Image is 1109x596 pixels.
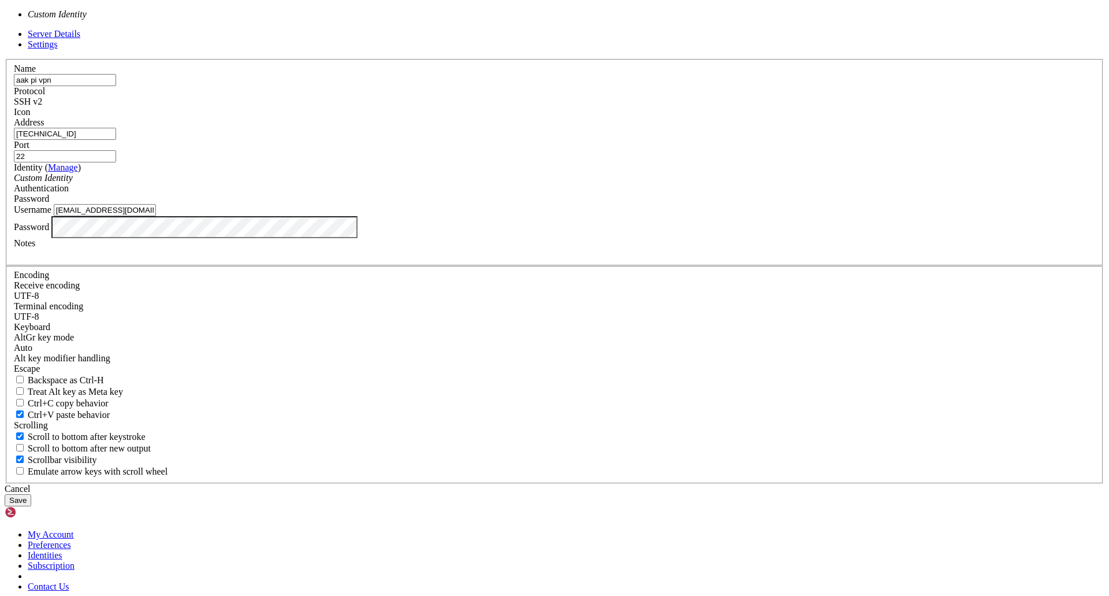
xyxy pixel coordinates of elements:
[14,332,74,342] label: Set the expected encoding for data received from the host. If the encodings do not match, visual ...
[14,301,83,311] label: The default terminal encoding. ISO-2022 enables character map translations (like graphics maps). ...
[28,398,109,408] span: Ctrl+C copy behavior
[28,540,71,550] a: Preferences
[14,322,50,332] label: Keyboard
[14,194,1095,204] div: Password
[28,582,69,591] a: Contact Us
[28,443,151,453] span: Scroll to bottom after new output
[28,410,110,420] span: Ctrl+V paste behavior
[14,74,116,86] input: Server Name
[28,29,80,39] a: Server Details
[14,238,35,248] label: Notes
[28,432,146,442] span: Scroll to bottom after keystroke
[16,410,24,418] input: Ctrl+V paste behavior
[14,364,40,373] span: Escape
[14,455,97,465] label: The vertical scrollbar mode.
[14,97,1095,107] div: SSH v2
[14,343,1095,353] div: Auto
[14,221,49,231] label: Password
[14,128,116,140] input: Host Name or IP
[14,420,48,430] label: Scrolling
[16,376,24,383] input: Backspace as Ctrl-H
[14,353,110,363] label: Controls how the Alt key is handled. Escape: Send an ESC prefix. 8-Bit: Add 128 to the typed char...
[14,117,44,127] label: Address
[14,312,39,321] span: UTF-8
[14,183,69,193] label: Authentication
[5,484,1104,494] div: Cancel
[54,204,156,216] input: Login Username
[16,399,24,406] input: Ctrl+C copy behavior
[16,432,24,440] input: Scroll to bottom after keystroke
[28,387,123,397] span: Treat Alt key as Meta key
[14,205,51,214] label: Username
[14,410,110,420] label: Ctrl+V pastes if true, sends ^V to host if false. Ctrl+Shift+V sends ^V to host if true, pastes i...
[14,150,116,162] input: Port Number
[28,561,75,571] a: Subscription
[14,173,1095,183] div: Custom Identity
[16,467,24,475] input: Emulate arrow keys with scroll wheel
[14,107,30,117] label: Icon
[14,162,81,172] label: Identity
[28,39,58,49] a: Settings
[14,173,73,183] i: Custom Identity
[5,494,31,506] button: Save
[14,364,1095,374] div: Escape
[14,312,1095,322] div: UTF-8
[16,456,24,463] input: Scrollbar visibility
[28,550,62,560] a: Identities
[45,162,81,172] span: ( )
[14,432,146,442] label: Whether to scroll to the bottom on any keystroke.
[28,530,74,539] a: My Account
[5,506,71,518] img: Shellngn
[14,343,32,353] span: Auto
[14,387,123,397] label: Whether the Alt key acts as a Meta key or as a distinct Alt key.
[14,291,1095,301] div: UTF-8
[14,86,45,96] label: Protocol
[14,280,80,290] label: Set the expected encoding for data received from the host. If the encodings do not match, visual ...
[14,398,109,408] label: Ctrl-C copies if true, send ^C to host if false. Ctrl-Shift-C sends ^C to host if true, copies if...
[14,64,36,73] label: Name
[14,375,104,385] label: If true, the backspace should send BS ('\x08', aka ^H). Otherwise the backspace key should send '...
[16,444,24,451] input: Scroll to bottom after new output
[14,291,39,301] span: UTF-8
[16,387,24,395] input: Treat Alt key as Meta key
[28,375,104,385] span: Backspace as Ctrl-H
[48,162,78,172] a: Manage
[28,455,97,465] span: Scrollbar visibility
[14,270,49,280] label: Encoding
[14,467,168,476] label: When using the alternative screen buffer, and DECCKM (Application Cursor Keys) is active, mouse w...
[28,467,168,476] span: Emulate arrow keys with scroll wheel
[14,443,151,453] label: Scroll to bottom after new output.
[14,194,49,203] span: Password
[14,97,42,106] span: SSH v2
[14,140,29,150] label: Port
[28,9,87,19] i: Custom Identity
